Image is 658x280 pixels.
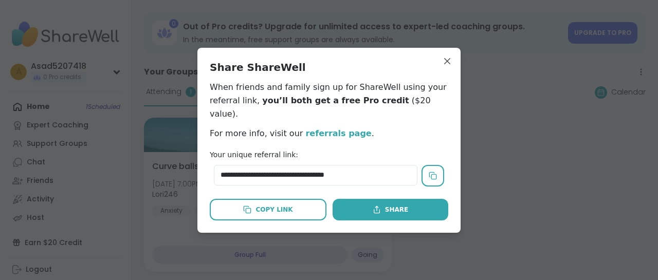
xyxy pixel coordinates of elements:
div: Copy Link [243,205,293,214]
span: you’ll both get a free Pro credit [262,96,409,105]
label: Your unique referral link: [210,151,298,159]
p: For more info, visit our . [210,127,448,140]
button: Share [333,199,448,220]
div: Share [373,205,408,214]
h2: Share ShareWell [210,60,448,74]
a: referrals page [305,128,371,138]
p: When friends and family sign up for ShareWell using your referral link, ($20 value). [210,81,448,121]
button: Copy Link [210,199,326,220]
